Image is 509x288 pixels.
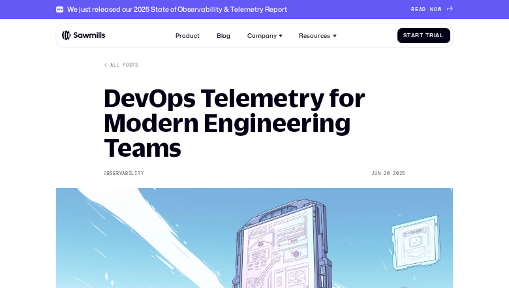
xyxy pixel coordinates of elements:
[299,32,330,39] div: Resources
[434,7,438,13] span: O
[104,86,405,160] h1: DevOps Telemetry for Modern Engineering Teams
[110,62,138,68] div: All posts
[415,33,420,39] span: r
[435,33,440,39] span: a
[371,171,380,176] div: Jun
[411,33,416,39] span: a
[415,7,419,13] span: E
[403,33,407,39] span: S
[212,27,235,44] a: Blog
[171,27,204,44] a: Product
[440,33,444,39] span: l
[104,62,138,68] a: All posts
[434,33,436,39] span: i
[411,7,415,13] span: R
[438,7,442,13] span: W
[411,7,453,13] a: READNOW
[425,33,429,39] span: T
[422,7,426,13] span: D
[407,33,411,39] span: t
[397,28,450,44] a: StartTrial
[420,33,424,39] span: t
[429,33,434,39] span: r
[67,5,287,14] div: We just released our 2025 State of Observability & Telemetry Report
[384,171,390,176] div: 20
[419,7,423,13] span: A
[393,171,405,176] div: 2025
[104,171,144,176] div: Observability
[430,7,434,13] span: N
[247,32,277,39] div: Company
